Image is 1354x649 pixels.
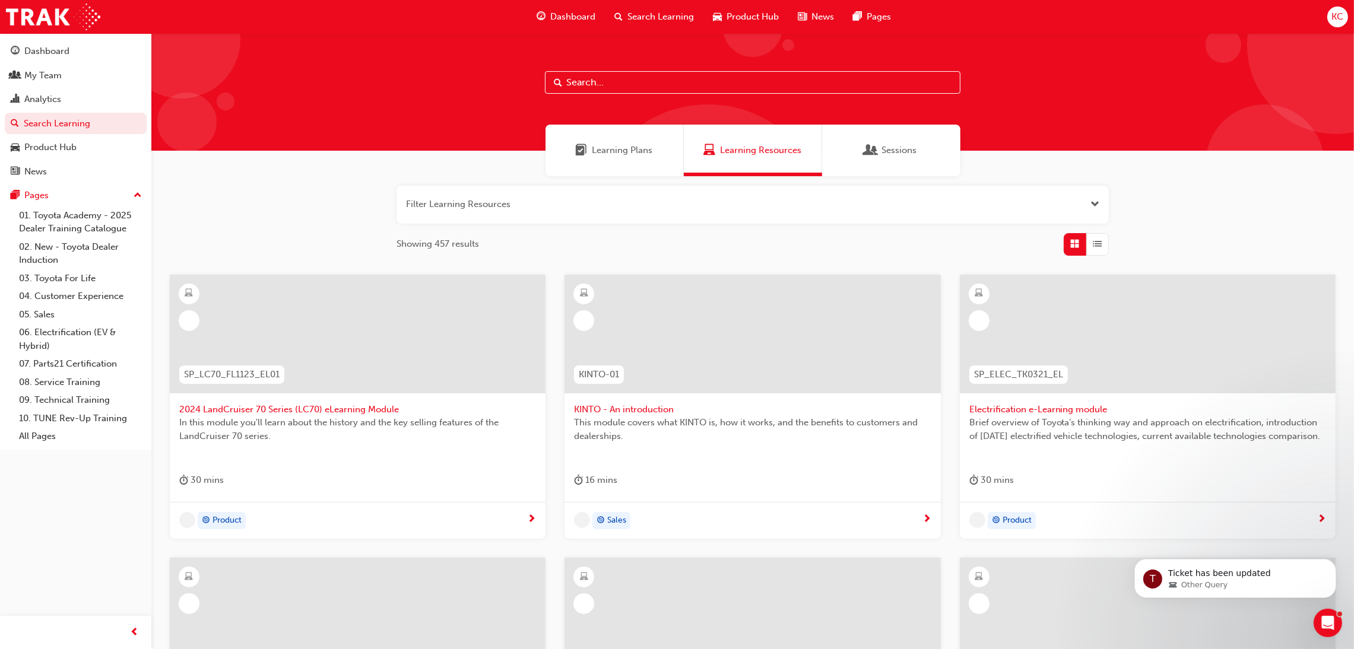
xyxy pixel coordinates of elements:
span: Search [554,76,562,90]
a: SessionsSessions [822,125,960,176]
span: Showing 457 results [397,237,479,251]
a: 02. New - Toyota Dealer Induction [14,238,147,269]
span: search-icon [11,119,19,129]
span: Sales [607,514,626,527]
div: Pages [24,189,49,202]
div: 30 mins [179,473,224,488]
span: Sessions [865,144,877,157]
a: search-iconSearch Learning [605,5,703,29]
button: DashboardMy TeamAnalyticsSearch LearningProduct HubNews [5,38,147,184]
a: News [5,161,147,183]
span: Electrification e-Learning module [969,403,1326,416]
span: next-icon [1317,514,1326,525]
span: Grid [1071,237,1080,251]
div: Analytics [24,93,61,106]
a: Analytics [5,88,147,110]
div: Product Hub [24,141,77,154]
span: SP_LC70_FL1123_EL01 [184,368,280,381]
button: KC [1327,7,1348,27]
span: guage-icon [537,9,546,24]
div: My Team [24,69,62,82]
span: Search Learning [627,10,694,24]
div: Dashboard [24,44,69,58]
a: 09. Technical Training [14,391,147,409]
span: Learning Plans [592,144,653,157]
a: 03. Toyota For Life [14,269,147,288]
span: Dashboard [550,10,595,24]
span: learningResourceType_ELEARNING-icon [580,286,588,301]
span: Brief overview of Toyota’s thinking way and approach on electrification, introduction of [DATE] e... [969,416,1326,443]
span: learningResourceType_ELEARNING-icon [975,570,983,585]
a: All Pages [14,427,147,446]
span: Product Hub [727,10,779,24]
span: prev-icon [131,625,139,640]
button: Pages [5,184,147,206]
div: News [24,165,47,179]
span: This module covers what KINTO is, how it works, and the benefits to customers and dealerships. [574,416,931,443]
span: up-icon [134,188,142,203]
button: Open the filter [1090,198,1099,211]
span: KC [1331,10,1343,24]
span: car-icon [713,9,722,24]
span: 2024 LandCruiser 70 Series (LC70) eLearning Module [179,403,536,416]
a: Product Hub [5,136,147,158]
a: 01. Toyota Academy - 2025 Dealer Training Catalogue [14,206,147,238]
a: news-iconNews [788,5,844,29]
a: 05. Sales [14,306,147,324]
span: Learning Plans [576,144,588,157]
span: learningResourceType_ELEARNING-icon [975,286,983,301]
span: duration-icon [179,473,188,488]
span: news-icon [798,9,807,24]
a: Search Learning [5,113,147,135]
span: Sessions [882,144,917,157]
span: Pages [867,10,891,24]
span: Learning Resources [720,144,801,157]
span: KINTO - An introduction [574,403,931,416]
span: chart-icon [11,94,20,105]
span: duration-icon [969,473,978,488]
span: learningResourceType_ELEARNING-icon [580,570,588,585]
a: SP_LC70_FL1123_EL012024 LandCruiser 70 Series (LC70) eLearning ModuleIn this module you'll learn ... [170,275,546,539]
a: car-iconProduct Hub [703,5,788,29]
a: pages-iconPages [844,5,900,29]
span: undefined-icon [969,512,985,528]
span: search-icon [614,9,623,24]
span: learningResourceType_ELEARNING-icon [185,286,194,301]
span: undefined-icon [574,512,590,528]
div: 30 mins [969,473,1014,488]
span: car-icon [11,142,20,153]
span: next-icon [527,514,536,525]
a: 06. Electrification (EV & Hybrid) [14,323,147,355]
span: In this module you'll learn about the history and the key selling features of the LandCruiser 70 ... [179,416,536,443]
a: Dashboard [5,40,147,62]
a: 10. TUNE Rev-Up Training [14,409,147,428]
a: Learning PlansLearning Plans [546,125,684,176]
a: Learning ResourcesLearning Resources [684,125,822,176]
span: duration-icon [574,473,583,488]
a: My Team [5,65,147,87]
img: Trak [6,4,100,30]
span: Product [213,514,242,527]
span: pages-icon [11,190,20,201]
span: pages-icon [853,9,862,24]
a: guage-iconDashboard [527,5,605,29]
span: people-icon [11,71,20,81]
span: SP_ELEC_TK0321_EL [974,368,1063,381]
a: 04. Customer Experience [14,287,147,306]
span: List [1093,237,1102,251]
span: Product [1003,514,1032,527]
iframe: Intercom notifications message [1117,534,1354,617]
span: target-icon [992,513,1000,529]
span: target-icon [597,513,605,529]
input: Search... [545,71,960,94]
a: 08. Service Training [14,373,147,392]
a: KINTO-01KINTO - An introductionThis module covers what KINTO is, how it works, and the benefits t... [565,275,940,539]
span: undefined-icon [179,512,195,528]
a: SP_ELEC_TK0321_ELElectrification e-Learning moduleBrief overview of Toyota’s thinking way and app... [960,275,1336,539]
